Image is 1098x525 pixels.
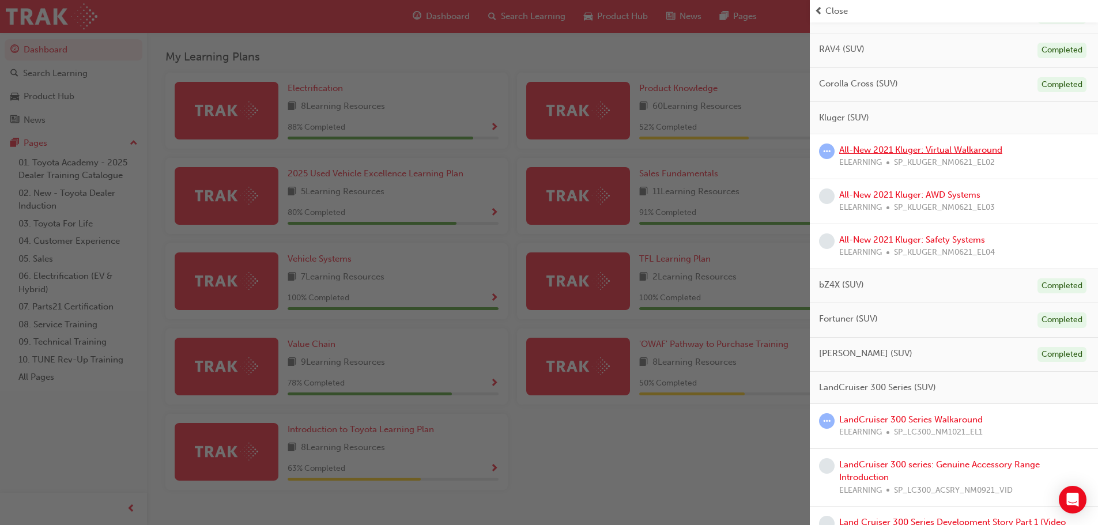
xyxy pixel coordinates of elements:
div: Open Intercom Messenger [1059,486,1086,513]
a: All-New 2021 Kluger: Safety Systems [839,235,985,245]
span: learningRecordVerb_ATTEMPT-icon [819,413,835,429]
span: Kluger (SUV) [819,111,869,124]
span: ELEARNING [839,426,882,439]
span: SP_LC300_ACSRY_NM0921_VID [894,484,1013,497]
div: Completed [1037,312,1086,328]
span: SP_LC300_NM1021_EL1 [894,426,983,439]
div: Completed [1037,77,1086,93]
span: SP_KLUGER_NM0621_EL02 [894,156,995,169]
span: bZ4X (SUV) [819,278,864,292]
span: ELEARNING [839,246,882,259]
span: learningRecordVerb_ATTEMPT-icon [819,143,835,159]
a: All-New 2021 Kluger: AWD Systems [839,190,980,200]
a: All-New 2021 Kluger: Virtual Walkaround [839,145,1002,155]
div: Completed [1037,347,1086,362]
span: ELEARNING [839,484,882,497]
span: Close [825,5,848,18]
span: learningRecordVerb_NONE-icon [819,188,835,204]
span: Fortuner (SUV) [819,312,878,326]
span: SP_KLUGER_NM0621_EL03 [894,201,995,214]
span: LandCruiser 300 Series (SUV) [819,381,936,394]
a: LandCruiser 300 series: Genuine Accessory Range Introduction [839,459,1040,483]
a: LandCruiser 300 Series Walkaround [839,414,983,425]
span: learningRecordVerb_NONE-icon [819,458,835,474]
span: [PERSON_NAME] (SUV) [819,347,912,360]
div: Completed [1037,43,1086,58]
span: Corolla Cross (SUV) [819,77,898,90]
span: SP_KLUGER_NM0621_EL04 [894,246,995,259]
span: learningRecordVerb_NONE-icon [819,233,835,249]
span: RAV4 (SUV) [819,43,865,56]
div: Completed [1037,278,1086,294]
span: prev-icon [814,5,823,18]
span: ELEARNING [839,156,882,169]
button: prev-iconClose [814,5,1093,18]
span: ELEARNING [839,201,882,214]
